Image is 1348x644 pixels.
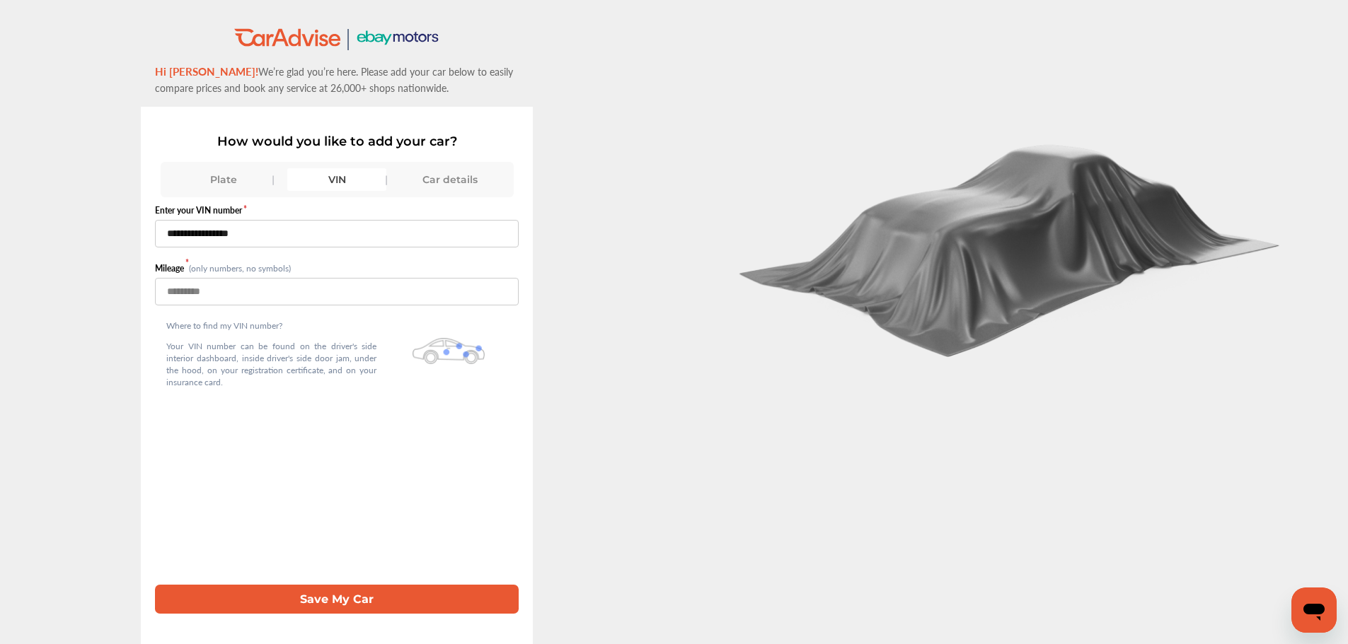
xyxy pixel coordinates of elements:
span: We’re glad you’re here. Please add your car below to easily compare prices and book any service a... [155,64,513,95]
label: Mileage [155,262,189,274]
img: carCoverBlack.2823a3dccd746e18b3f8.png [728,129,1294,358]
div: Car details [401,168,500,191]
div: VIN [287,168,386,191]
button: Save My Car [155,585,519,614]
span: Hi [PERSON_NAME]! [155,64,258,78]
p: Your VIN number can be found on the driver's side interior dashboard, inside driver's side door j... [166,340,376,388]
p: Where to find my VIN number? [166,320,376,332]
label: Enter your VIN number [155,204,519,216]
p: How would you like to add your car? [155,134,519,149]
iframe: Button to launch messaging window [1291,587,1337,633]
img: olbwX0zPblBWoAAAAASUVORK5CYII= [413,338,485,364]
div: Plate [174,168,273,191]
small: (only numbers, no symbols) [189,262,291,274]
